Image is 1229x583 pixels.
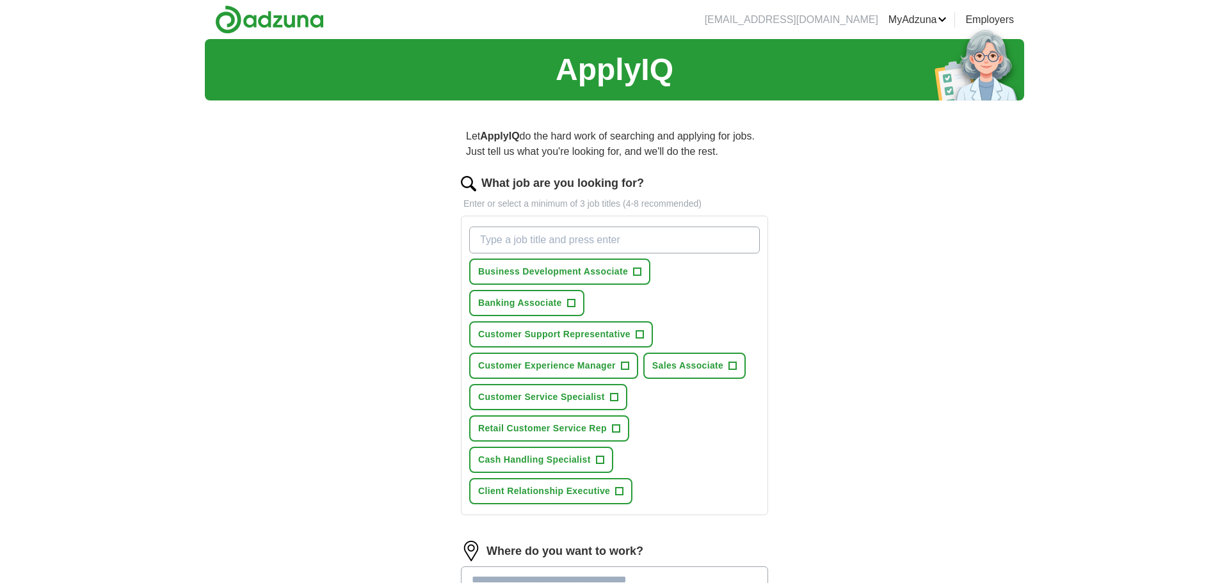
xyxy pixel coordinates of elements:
[486,543,643,560] label: Where do you want to work?
[478,484,610,498] span: Client Relationship Executive
[478,265,628,278] span: Business Development Associate
[461,176,476,191] img: search.png
[888,12,947,28] a: MyAdzuna
[652,359,723,372] span: Sales Associate
[478,390,605,404] span: Customer Service Specialist
[705,12,878,28] li: [EMAIL_ADDRESS][DOMAIN_NAME]
[461,197,768,211] p: Enter or select a minimum of 3 job titles (4-8 recommended)
[469,415,629,442] button: Retail Customer Service Rep
[469,259,650,285] button: Business Development Associate
[461,541,481,561] img: location.png
[481,175,644,192] label: What job are you looking for?
[461,124,768,164] p: Let do the hard work of searching and applying for jobs. Just tell us what you're looking for, an...
[469,447,613,473] button: Cash Handling Specialist
[469,290,584,316] button: Banking Associate
[478,359,616,372] span: Customer Experience Manager
[965,12,1014,28] a: Employers
[469,227,760,253] input: Type a job title and press enter
[478,328,631,341] span: Customer Support Representative
[643,353,746,379] button: Sales Associate
[478,422,607,435] span: Retail Customer Service Rep
[215,5,324,34] img: Adzuna logo
[556,47,673,93] h1: ApplyIQ
[469,353,638,379] button: Customer Experience Manager
[480,131,519,141] strong: ApplyIQ
[469,321,653,347] button: Customer Support Representative
[478,453,591,467] span: Cash Handling Specialist
[469,478,632,504] button: Client Relationship Executive
[469,384,627,410] button: Customer Service Specialist
[478,296,562,310] span: Banking Associate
